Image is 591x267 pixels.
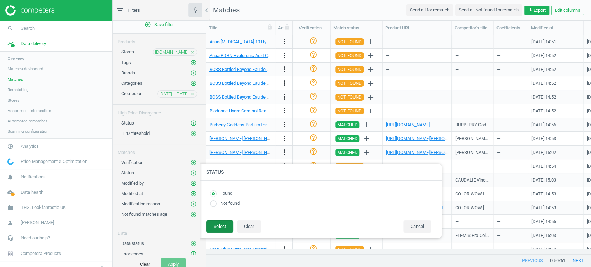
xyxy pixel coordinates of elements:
[190,50,195,55] i: close
[8,87,29,92] span: Rematching
[190,250,197,257] button: add_circle_outline
[8,56,24,61] span: Overview
[199,164,442,180] h4: Status
[190,211,197,218] button: add_circle_outline
[190,211,197,218] i: add_circle_outline
[190,80,197,87] button: add_circle_outline
[113,225,206,237] div: Data
[121,191,143,196] span: Modified at
[190,180,197,187] button: add_circle_outline
[113,144,206,156] div: Matches
[4,22,17,35] i: search
[21,40,46,47] span: Data delivery
[121,49,134,54] span: Stores
[190,170,197,176] i: add_circle_outline
[190,191,197,197] i: add_circle_outline
[145,21,151,28] i: add_circle_outline
[21,189,43,195] span: Data health
[4,216,17,229] i: person
[8,98,19,103] span: Stores
[190,201,197,207] i: add_circle_outline
[21,25,35,31] span: Search
[121,120,134,126] span: Status
[190,70,197,76] i: add_circle_outline
[8,66,43,72] span: Matches dashboard
[121,160,143,165] span: Verification
[8,118,47,124] span: Automated rematches
[8,76,23,82] span: Matches
[121,201,160,206] span: Modification reason
[155,49,188,55] span: [DOMAIN_NAME]
[190,159,197,166] button: add_circle_outline
[21,250,61,257] span: Competera Products
[190,59,197,66] button: add_circle_outline
[21,204,66,211] span: THG. Lookfantastic UK
[113,18,206,31] button: add_circle_outlineSave filter
[190,201,197,208] button: add_circle_outline
[113,105,206,116] div: High Price Divergence
[128,7,140,13] span: Filters
[159,91,188,97] span: [DATE] - [DATE]
[190,240,197,247] i: add_circle_outline
[190,169,197,176] button: add_circle_outline
[8,129,48,134] span: Scanning configuration
[4,171,17,184] i: notifications
[4,140,17,153] i: pie_chart_outlined
[190,251,197,257] i: add_circle_outline
[121,251,143,256] span: Error codes
[190,120,197,127] button: add_circle_outline
[190,120,197,126] i: add_circle_outline
[121,181,144,186] span: Modified by
[21,235,50,241] span: Need our help?
[4,37,17,50] i: timeline
[7,158,14,165] img: wGWNvw8QSZomAAAAABJRU5ErkJggg==
[116,6,124,15] i: filter_list
[121,81,142,86] span: Categories
[121,60,131,65] span: Tags
[121,91,142,96] span: Created on
[113,34,206,45] div: Products
[21,143,39,149] span: Analytics
[190,159,197,166] i: add_circle_outline
[145,21,174,28] span: Save filter
[121,131,150,136] span: HPD threshold
[190,59,197,66] i: add_circle_outline
[190,70,197,76] button: add_circle_outline
[190,130,197,137] button: add_circle_outline
[190,92,195,96] i: close
[8,108,51,113] span: Assortment intersection
[121,241,144,246] span: Data status
[21,220,54,226] span: [PERSON_NAME]
[190,240,197,247] button: add_circle_outline
[190,130,197,137] i: add_circle_outline
[121,170,134,175] span: Status
[21,158,87,165] span: Price Management & Optimization
[21,174,46,180] span: Notifications
[5,5,54,16] img: ajHJNr6hYgQAAAAASUVORK5CYII=
[121,212,167,217] span: Not found matches age
[121,70,135,75] span: Brands
[4,201,17,214] i: work
[4,186,17,199] i: cloud_done
[4,231,17,245] i: headset_mic
[190,190,197,197] button: add_circle_outline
